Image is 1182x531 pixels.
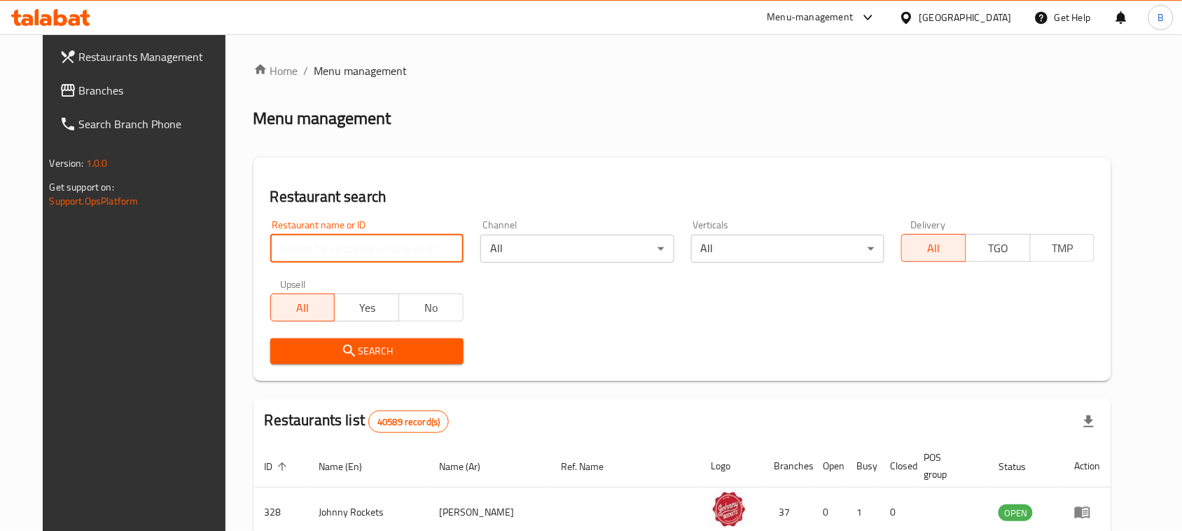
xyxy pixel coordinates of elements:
label: Upsell [280,280,306,289]
div: [GEOGRAPHIC_DATA] [919,10,1012,25]
th: Closed [879,445,913,488]
span: Ref. Name [561,458,622,475]
a: Search Branch Phone [48,107,240,141]
span: Search [281,343,452,360]
th: Logo [700,445,763,488]
label: Delivery [911,220,946,230]
span: Branches [79,82,229,99]
span: No [405,298,458,318]
div: All [691,235,884,263]
span: POS group [924,449,971,483]
button: Yes [334,294,399,322]
span: TMP [1036,238,1090,258]
a: Home [253,62,298,79]
span: ID [265,458,291,475]
span: Name (En) [319,458,381,475]
a: Restaurants Management [48,40,240,74]
th: Busy [846,445,879,488]
th: Branches [763,445,812,488]
span: 40589 record(s) [369,415,448,429]
a: Branches [48,74,240,107]
span: Status [999,458,1044,475]
span: All [277,298,330,318]
button: TGO [966,234,1031,262]
span: All [908,238,961,258]
div: Export file [1072,405,1106,439]
div: Menu [1074,504,1100,520]
span: 1.0.0 [86,154,108,172]
img: Johnny Rockets [711,492,746,527]
h2: Menu management [253,107,391,130]
button: Search [270,338,464,364]
div: All [480,235,674,263]
span: TGO [972,238,1025,258]
span: B [1157,10,1164,25]
div: Total records count [368,411,449,433]
button: No [398,294,464,322]
a: Support.OpsPlatform [50,192,139,210]
span: Search Branch Phone [79,116,229,132]
h2: Restaurant search [270,186,1095,207]
div: Menu-management [767,9,854,26]
span: Yes [340,298,394,318]
span: Restaurants Management [79,48,229,65]
li: / [304,62,309,79]
button: TMP [1030,234,1095,262]
button: All [270,294,335,322]
h2: Restaurants list [265,410,450,433]
span: Get support on: [50,178,114,196]
th: Open [812,445,846,488]
span: Version: [50,154,84,172]
span: OPEN [999,505,1033,521]
th: Action [1063,445,1111,488]
button: All [901,234,966,262]
span: Menu management [314,62,408,79]
span: Name (Ar) [439,458,499,475]
input: Search for restaurant name or ID.. [270,235,464,263]
div: OPEN [999,504,1033,521]
nav: breadcrumb [253,62,1112,79]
